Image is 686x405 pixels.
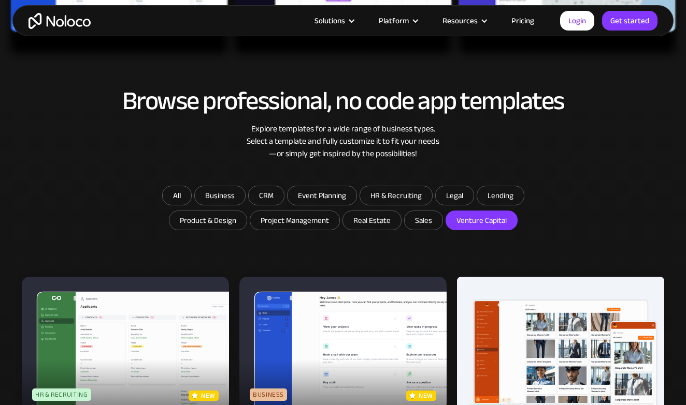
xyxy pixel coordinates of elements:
[28,13,91,29] a: home
[136,186,550,233] form: Email Form
[442,14,478,27] div: Resources
[162,186,192,205] a: All
[498,14,547,27] a: Pricing
[22,123,664,160] div: Explore templates for a wide range of business types. Select a template and fully customize it to...
[302,14,366,27] div: Solutions
[22,87,664,115] h2: Browse professional, no code app templates
[32,388,91,401] div: HR & Recruiting
[602,11,658,31] a: Get started
[201,391,216,401] p: new
[560,11,594,31] a: Login
[430,14,498,27] div: Resources
[315,14,345,27] div: Solutions
[366,14,430,27] div: Platform
[250,388,287,401] div: Business
[379,14,409,27] div: Platform
[419,391,433,401] p: new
